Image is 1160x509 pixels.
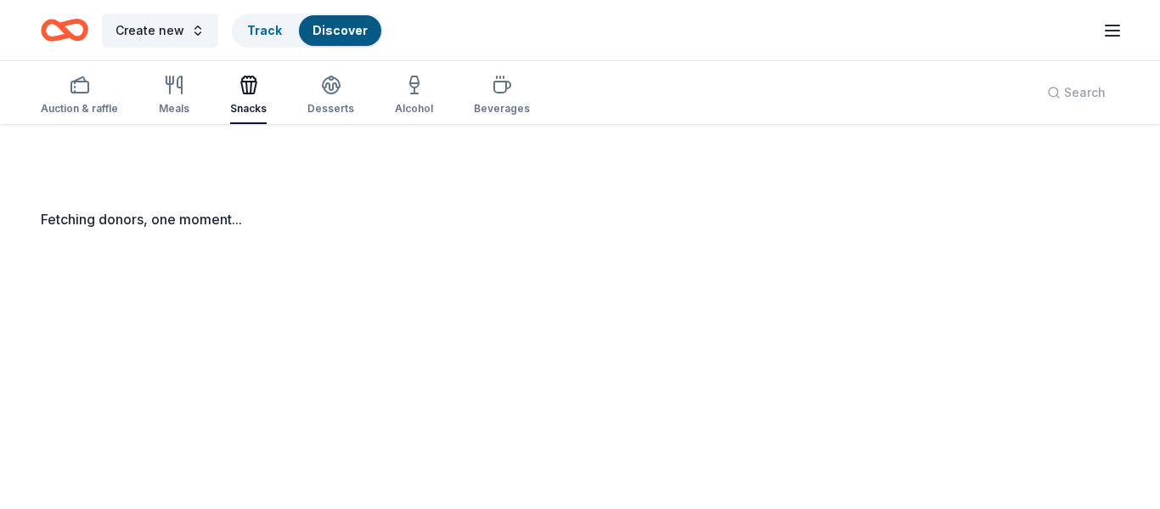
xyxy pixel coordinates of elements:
button: Desserts [307,68,354,124]
div: Beverages [474,102,530,116]
button: Snacks [230,68,267,124]
button: Meals [159,68,189,124]
a: Track [247,23,282,37]
div: Snacks [230,102,267,116]
div: Meals [159,102,189,116]
button: Beverages [474,68,530,124]
button: Create new [102,14,218,48]
div: Auction & raffle [41,102,118,116]
button: Auction & raffle [41,68,118,124]
a: Home [41,10,88,50]
div: Fetching donors, one moment... [41,209,1119,229]
a: Discover [313,23,368,37]
span: Create new [115,20,184,41]
button: Alcohol [395,68,433,124]
div: Alcohol [395,102,433,116]
div: Desserts [307,102,354,116]
button: TrackDiscover [232,14,383,48]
